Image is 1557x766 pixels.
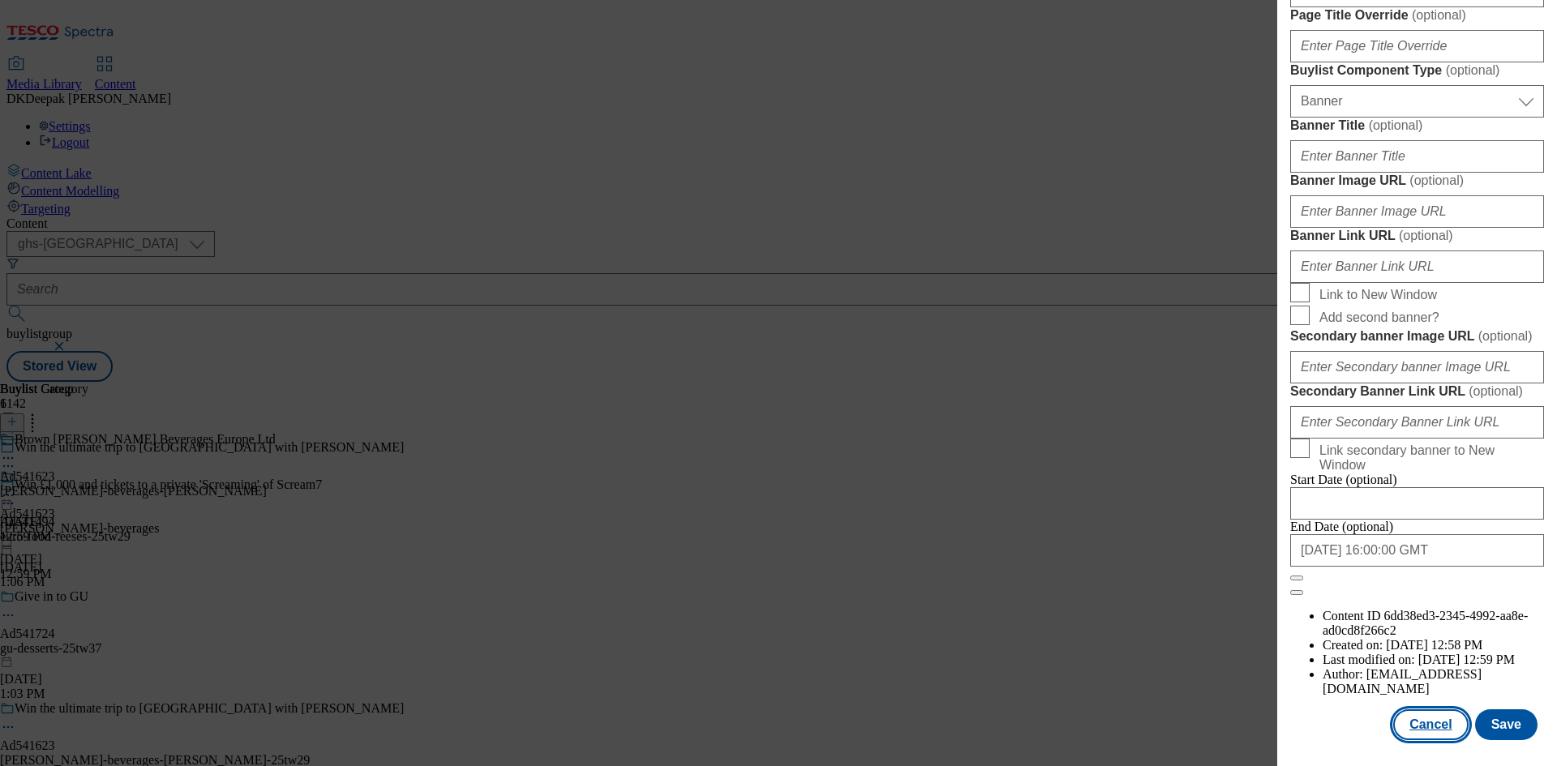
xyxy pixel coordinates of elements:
[1369,118,1423,132] span: ( optional )
[1418,653,1515,666] span: [DATE] 12:59 PM
[1475,709,1538,740] button: Save
[1290,473,1397,486] span: Start Date (optional)
[1319,288,1437,302] span: Link to New Window
[1290,30,1544,62] input: Enter Page Title Override
[1290,520,1393,533] span: End Date (optional)
[1323,653,1544,667] li: Last modified on:
[1290,250,1544,283] input: Enter Banner Link URL
[1319,310,1439,325] span: Add second banner?
[1393,709,1468,740] button: Cancel
[1290,383,1544,400] label: Secondary Banner Link URL
[1323,667,1544,696] li: Author:
[1290,576,1303,580] button: Close
[1386,638,1482,652] span: [DATE] 12:58 PM
[1290,7,1544,24] label: Page Title Override
[1323,609,1544,638] li: Content ID
[1290,195,1544,228] input: Enter Banner Image URL
[1290,487,1544,520] input: Enter Date
[1290,173,1544,189] label: Banner Image URL
[1290,351,1544,383] input: Enter Secondary banner Image URL
[1469,384,1523,398] span: ( optional )
[1290,62,1544,79] label: Buylist Component Type
[1290,228,1544,244] label: Banner Link URL
[1323,638,1544,653] li: Created on:
[1290,406,1544,439] input: Enter Secondary Banner Link URL
[1290,118,1544,134] label: Banner Title
[1319,443,1538,473] span: Link secondary banner to New Window
[1446,63,1500,77] span: ( optional )
[1412,8,1466,22] span: ( optional )
[1478,329,1533,343] span: ( optional )
[1323,667,1482,695] span: [EMAIL_ADDRESS][DOMAIN_NAME]
[1290,534,1544,567] input: Enter Date
[1290,140,1544,173] input: Enter Banner Title
[1290,328,1544,344] label: Secondary banner Image URL
[1409,173,1464,187] span: ( optional )
[1399,229,1453,242] span: ( optional )
[1323,609,1528,637] span: 6dd38ed3-2345-4992-aa8e-ad0cd8f266c2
